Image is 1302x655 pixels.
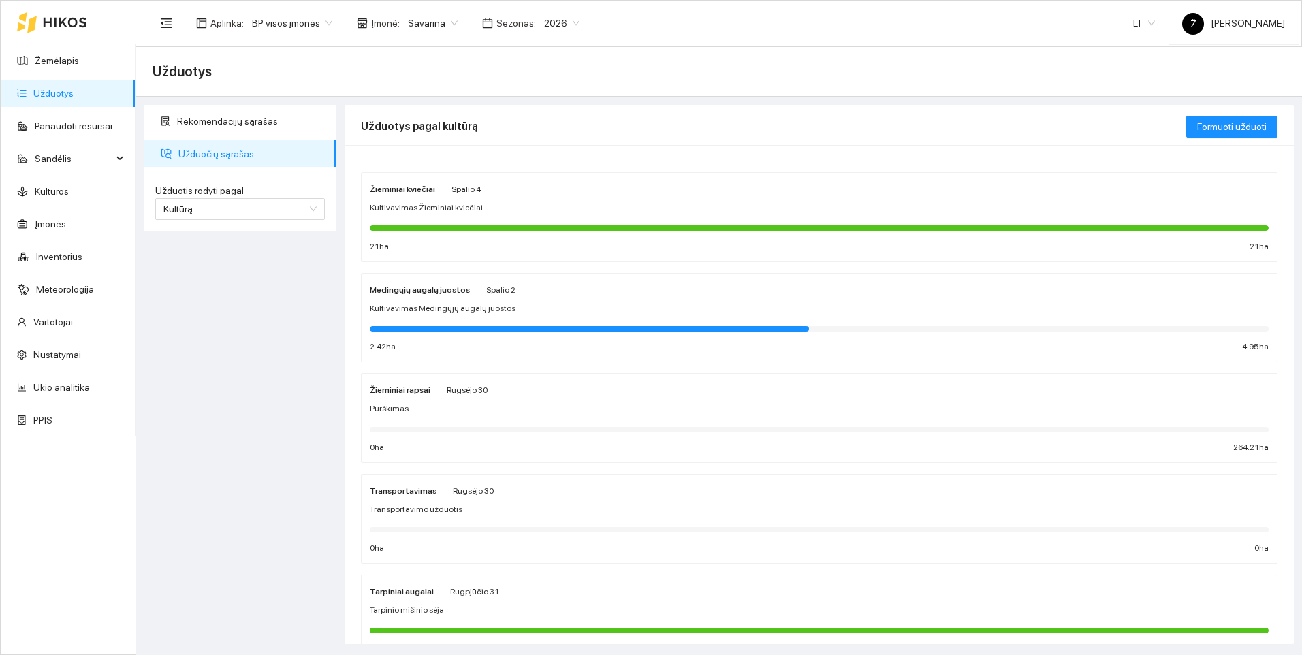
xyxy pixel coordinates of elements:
[1197,119,1267,134] span: Formuoti užduotį
[370,340,396,353] span: 2.42 ha
[252,13,332,33] span: BP visos įmonės
[482,18,493,29] span: calendar
[36,251,82,262] a: Inventorius
[35,55,79,66] a: Žemėlapis
[1242,340,1269,353] span: 4.95 ha
[370,385,430,395] strong: Žieminiai rapsai
[33,382,90,393] a: Ūkio analitika
[370,486,436,496] strong: Transportavimas
[35,121,112,131] a: Panaudoti resursai
[1233,441,1269,454] span: 264.21 ha
[370,185,435,194] strong: Žieminiai kviečiai
[361,172,1277,262] a: Žieminiai kviečiaiSpalio 4Kultivavimas Žieminiai kviečiai21ha21ha
[163,204,193,214] span: Kultūrą
[496,16,536,31] span: Sezonas :
[370,202,483,214] span: Kultivavimas Žieminiai kviečiai
[33,349,81,360] a: Nustatymai
[36,284,94,295] a: Meteorologija
[370,441,384,454] span: 0 ha
[35,145,112,172] span: Sandėlis
[1250,240,1269,253] span: 21 ha
[361,107,1186,146] div: Užduotys pagal kultūrą
[35,219,66,229] a: Įmonės
[153,10,180,37] button: menu-fold
[1182,18,1285,29] span: [PERSON_NAME]
[361,474,1277,564] a: TransportavimasRugsėjo 30Transportavimo užduotis0ha0ha
[371,16,400,31] span: Įmonė :
[155,184,325,198] label: Užduotis rodyti pagal
[33,317,73,327] a: Vartotojai
[370,240,389,253] span: 21 ha
[357,18,368,29] span: shop
[33,88,74,99] a: Užduotys
[1254,542,1269,555] span: 0 ha
[486,285,515,295] span: Spalio 2
[544,13,579,33] span: 2026
[196,18,207,29] span: layout
[210,16,244,31] span: Aplinka :
[153,61,212,82] span: Užduotys
[450,587,499,596] span: Rugpjūčio 31
[370,302,515,315] span: Kultivavimas Medingųjų augalų juostos
[370,402,409,415] span: Purškimas
[178,140,325,167] span: Užduočių sąrašas
[370,604,444,617] span: Tarpinio mišinio sėja
[361,373,1277,463] a: Žieminiai rapsaiRugsėjo 30Purškimas0ha264.21ha
[370,542,384,555] span: 0 ha
[1186,116,1277,138] button: Formuoti užduotį
[35,186,69,197] a: Kultūros
[177,108,325,135] span: Rekomendacijų sąrašas
[408,13,458,33] span: Savarina
[453,486,494,496] span: Rugsėjo 30
[370,285,470,295] strong: Medingųjų augalų juostos
[451,185,481,194] span: Spalio 4
[1133,13,1155,33] span: LT
[370,587,434,596] strong: Tarpiniai augalai
[160,17,172,29] span: menu-fold
[370,503,462,516] span: Transportavimo užduotis
[447,385,488,395] span: Rugsėjo 30
[361,273,1277,363] a: Medingųjų augalų juostosSpalio 2Kultivavimas Medingųjų augalų juostos2.42ha4.95ha
[161,116,170,126] span: solution
[33,415,52,426] a: PPIS
[1190,13,1196,35] span: Ž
